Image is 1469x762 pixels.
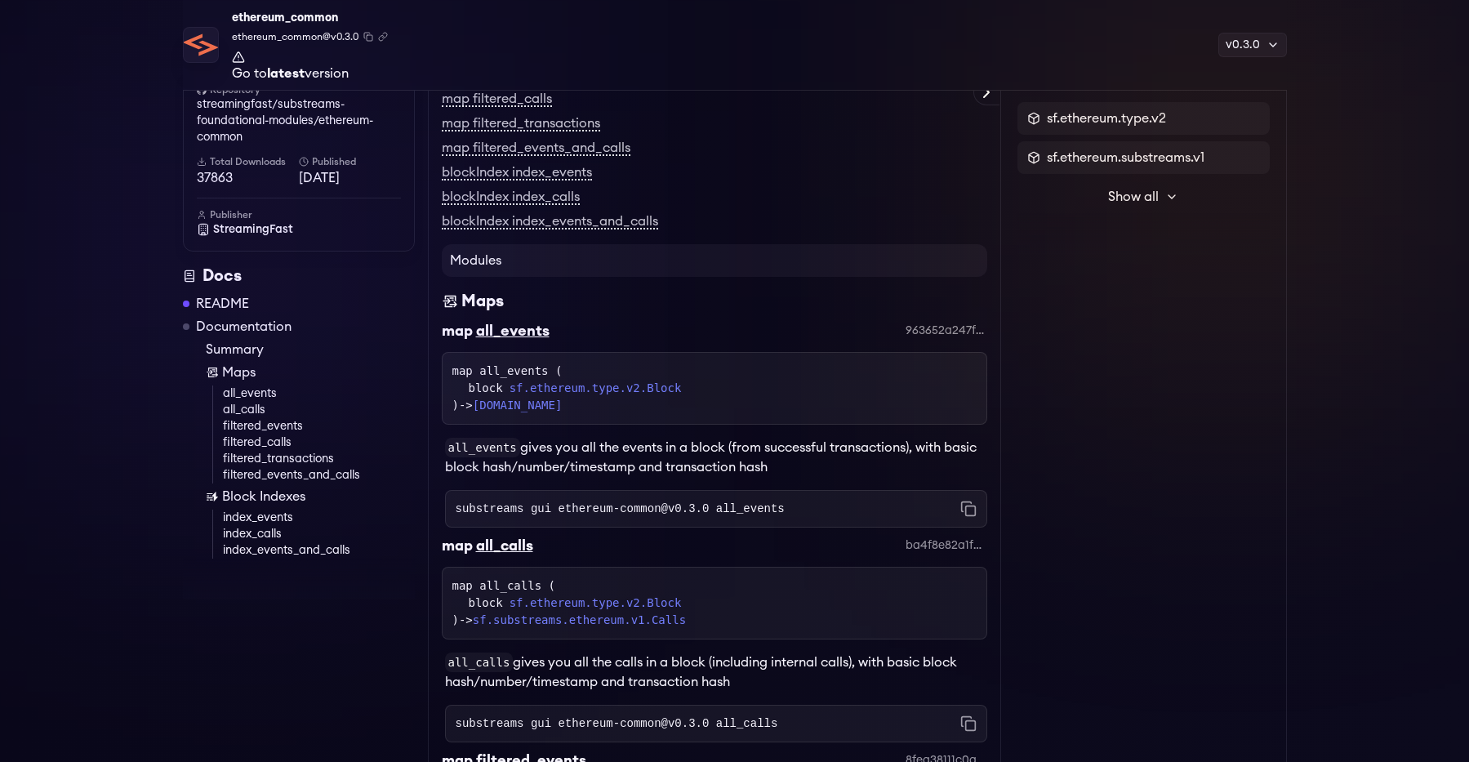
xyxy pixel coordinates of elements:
a: map filtered_transactions [442,117,600,131]
a: index_calls [223,526,415,542]
code: substreams gui ethereum-common@v0.3.0 all_events [456,501,785,517]
a: index_events_and_calls [223,542,415,559]
button: Show all [1017,180,1270,213]
a: Block Indexes [206,487,415,506]
code: all_calls [445,653,514,672]
a: StreamingFast [197,221,401,238]
span: sf.ethereum.substreams.v1 [1047,148,1204,167]
span: -> [459,399,562,412]
a: sf.ethereum.type.v2.Block [510,595,682,612]
a: blockIndex index_events [442,166,592,180]
h4: Modules [442,244,987,277]
button: Copy .spkg link to clipboard [378,32,388,42]
span: ethereum_common@v0.3.0 [232,29,358,44]
a: filtered_events [223,418,415,434]
div: map all_events ( ) [452,363,977,414]
img: Package Logo [184,28,218,62]
h6: Published [299,155,401,168]
a: all_calls [223,402,415,418]
div: map all_calls ( ) [452,577,977,629]
div: block [469,380,977,397]
span: sf.ethereum.type.v2 [1047,109,1166,128]
div: map [442,534,473,557]
h6: Publisher [197,208,401,221]
a: Maps [206,363,415,382]
a: filtered_calls [223,434,415,451]
a: filtered_events_and_calls [223,467,415,483]
a: blockIndex index_events_and_calls [442,215,658,229]
span: 37863 [197,168,299,188]
div: 963652a247fd23d0823dde62d21ae54c783b6073 [906,323,987,339]
a: blockIndex index_calls [442,190,580,205]
a: sf.substreams.ethereum.v1.Calls [473,613,686,626]
span: -> [459,613,686,626]
div: all_calls [476,534,533,557]
button: Copy command to clipboard [960,715,977,732]
div: ethereum_common [232,7,388,29]
a: sf.ethereum.type.v2.Block [510,380,682,397]
p: gives you all the calls in a block (including internal calls), with basic block hash/number/times... [445,653,987,692]
a: index_events [223,510,415,526]
a: map filtered_events_and_calls [442,141,630,156]
div: v0.3.0 [1218,33,1287,57]
a: all_events [223,385,415,402]
div: ba4f8e82a1fdc3ffbf060bed89482619bdc2a771 [906,537,987,554]
strong: latest [267,67,305,80]
a: Summary [206,340,415,359]
button: Copy package name and version [363,32,373,42]
img: Maps icon [442,290,458,313]
a: streamingfast/substreams-foundational-modules/ethereum-common [197,96,401,145]
h6: Total Downloads [197,155,299,168]
a: README [196,294,249,314]
a: filtered_transactions [223,451,415,467]
img: Map icon [206,366,219,379]
div: all_events [476,319,550,342]
span: [DATE] [299,168,401,188]
a: [DOMAIN_NAME] [473,399,563,412]
button: Copy command to clipboard [960,501,977,517]
div: block [469,595,977,612]
div: map [442,319,473,342]
img: Block Index icon [206,490,219,503]
a: map filtered_calls [442,92,552,107]
a: Go tolatestversion [232,51,388,80]
code: substreams gui ethereum-common@v0.3.0 all_calls [456,715,778,732]
p: gives you all the events in a block (from successful transactions), with basic block hash/number/... [445,438,987,477]
code: all_events [445,438,520,457]
a: Documentation [196,317,292,336]
div: Maps [461,290,504,313]
span: StreamingFast [213,221,293,238]
div: Docs [183,265,415,287]
span: Show all [1108,187,1159,207]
